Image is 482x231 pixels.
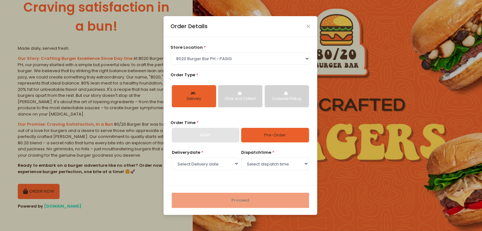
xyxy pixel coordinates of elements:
[218,85,262,107] button: Click and Collect
[241,149,271,155] span: dispatch time
[172,193,309,208] button: Proceed
[172,149,200,155] span: Delivery date
[170,72,195,78] span: Order Type
[176,96,212,102] div: Delivery
[170,120,196,126] span: Order Time
[265,85,309,107] button: Curbside Pickup
[222,96,258,102] div: Click and Collect
[241,128,309,142] a: Pre-Order
[170,44,203,50] span: store location
[172,85,216,107] button: Delivery
[307,25,310,28] button: Close
[170,22,208,30] div: Order Details
[269,96,305,102] div: Curbside Pickup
